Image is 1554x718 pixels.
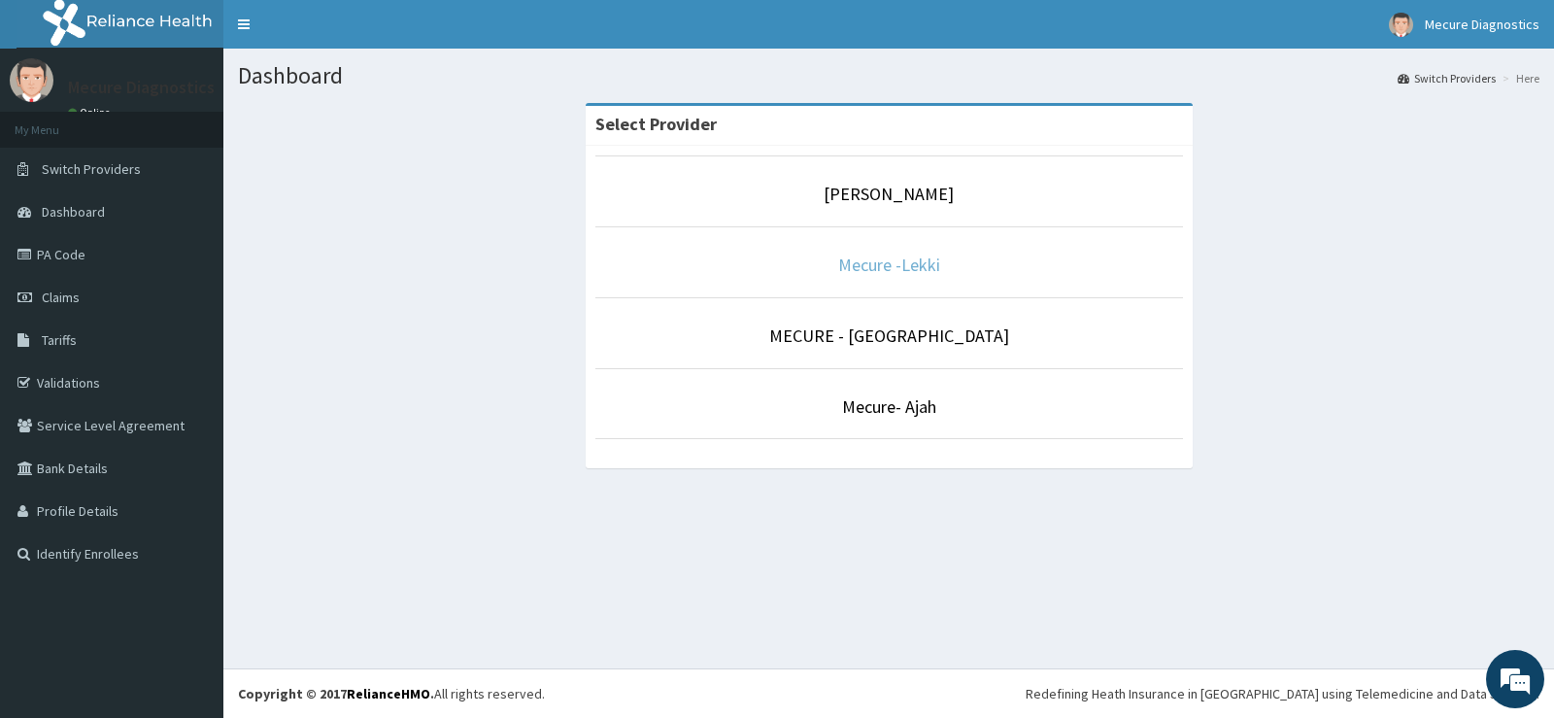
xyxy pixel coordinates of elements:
[842,395,936,418] a: Mecure- Ajah
[10,58,53,102] img: User Image
[238,685,434,702] strong: Copyright © 2017 .
[42,331,77,349] span: Tariffs
[1498,70,1539,86] li: Here
[769,325,1009,347] a: MECURE - [GEOGRAPHIC_DATA]
[838,254,940,276] a: Mecure -Lekki
[68,79,215,96] p: Mecure Diagnostics
[238,63,1539,88] h1: Dashboard
[42,203,105,221] span: Dashboard
[42,160,141,178] span: Switch Providers
[824,183,954,205] a: [PERSON_NAME]
[1389,13,1413,37] img: User Image
[68,106,115,120] a: Online
[1026,684,1539,703] div: Redefining Heath Insurance in [GEOGRAPHIC_DATA] using Telemedicine and Data Science!
[223,668,1554,718] footer: All rights reserved.
[1425,16,1539,33] span: Mecure Diagnostics
[595,113,717,135] strong: Select Provider
[1398,70,1496,86] a: Switch Providers
[347,685,430,702] a: RelianceHMO
[42,289,80,306] span: Claims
